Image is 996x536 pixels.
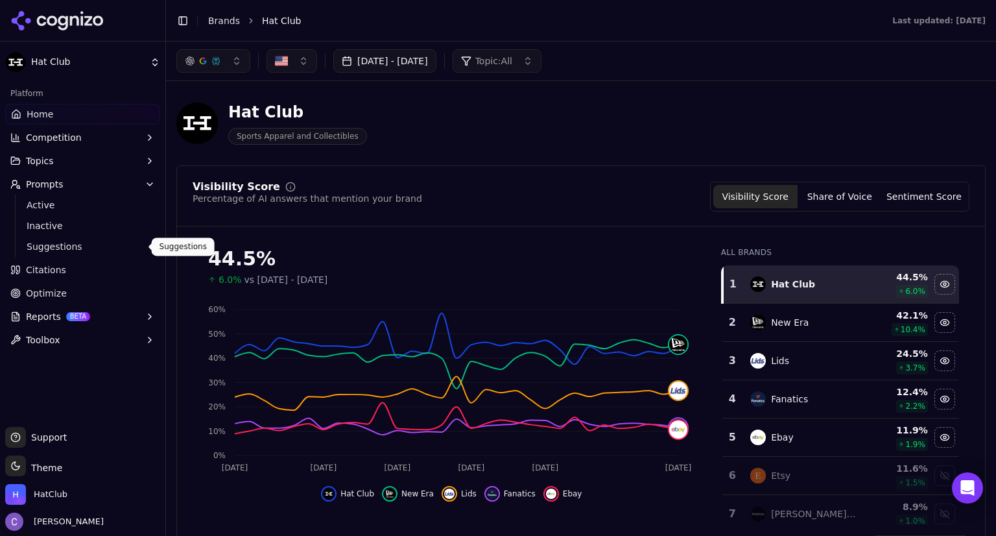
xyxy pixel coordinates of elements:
div: 44.5% [208,247,695,271]
button: Hide fanatics data [484,486,536,502]
span: BETA [66,312,90,321]
span: Hat Club [340,489,374,499]
div: Etsy [771,469,790,482]
button: Open organization switcher [5,484,67,505]
button: Hide lids data [442,486,477,502]
tr: 6etsyEtsy11.6%1.5%Show etsy data [722,457,959,495]
span: Suggestions [27,240,139,253]
span: Hat Club [262,14,301,27]
button: Hide ebay data [934,427,955,448]
tspan: [DATE] [311,463,337,472]
div: Open Intercom Messenger [952,472,983,504]
span: Sports Apparel and Collectibles [228,128,367,145]
span: 10.4 % [901,324,925,335]
div: Last updated: [DATE] [892,16,986,26]
div: 12.4 % [868,385,928,398]
span: Theme [26,463,62,473]
button: Share of Voice [798,185,882,208]
button: Hide hat club data [934,274,955,295]
a: Optimize [5,283,160,304]
span: Lids [461,489,477,499]
div: 11.9 % [868,424,928,437]
div: Lids [771,354,789,367]
div: Ebay [771,431,794,444]
a: Brands [208,16,240,26]
button: Competition [5,127,160,148]
div: Platform [5,83,160,104]
button: Prompts [5,174,160,195]
span: Prompts [26,178,64,191]
img: fanatics [487,489,497,499]
div: 3 [728,353,737,369]
span: Citations [26,263,66,276]
img: Hat Club [176,103,218,144]
nav: breadcrumb [208,14,866,27]
div: 1 [729,276,737,292]
div: All Brands [721,247,959,258]
div: 11.6 % [868,462,928,475]
tr: 3lidsLids24.5%3.7%Hide lids data [722,342,959,380]
button: Hide lids data [934,350,955,371]
button: Hide fanatics data [934,389,955,409]
tspan: 50% [208,330,226,339]
tr: 1hat clubHat Club44.5%6.0%Hide hat club data [722,265,959,304]
span: Inactive [27,219,139,232]
button: Open user button [5,513,104,531]
img: ebay [750,430,766,445]
img: HatClub [5,484,26,505]
span: Active [27,199,139,212]
span: 3.7 % [905,363,925,373]
span: Home [27,108,53,121]
div: Percentage of AI answers that mention your brand [193,192,422,205]
div: 42.1 % [868,309,928,322]
tspan: 10% [208,427,226,436]
tr: 2new eraNew Era42.1%10.4%Hide new era data [722,304,959,342]
div: 8.9 % [868,500,928,513]
button: Visibility Score [713,185,798,208]
div: Hat Club [771,278,815,291]
img: lids [750,353,766,369]
button: Sentiment Score [882,185,966,208]
span: Competition [26,131,82,144]
div: 7 [728,506,737,522]
span: vs [DATE] - [DATE] [244,273,328,286]
button: [DATE] - [DATE] [333,49,436,73]
tspan: [DATE] [532,463,559,472]
tspan: 40% [208,354,226,363]
tspan: [DATE] [458,463,485,472]
div: 2 [728,315,737,330]
span: Toolbox [26,334,60,347]
button: Hide new era data [934,312,955,333]
span: Topic: All [475,55,512,67]
img: new era [385,489,395,499]
button: Show etsy data [934,465,955,486]
div: Hat Club [228,102,367,123]
img: Chris Hayes [5,513,23,531]
img: ebay [669,420,687,439]
p: Suggestions [160,241,207,252]
tspan: 30% [208,378,226,387]
span: Support [26,431,67,444]
tspan: [DATE] [665,463,692,472]
span: 6.0 % [905,286,925,297]
tr: 4fanaticsFanatics12.4%2.2%Hide fanatics data [722,380,959,419]
span: 2.2 % [905,401,925,411]
div: Fanatics [771,393,808,406]
a: Home [5,104,160,125]
div: 44.5 % [868,271,928,284]
button: Hide ebay data [543,486,582,502]
a: Suggestions [21,238,145,256]
span: 1.5 % [905,478,925,488]
span: 1.0 % [905,516,925,526]
span: New Era [401,489,434,499]
div: New Era [771,316,809,329]
button: Toolbox [5,330,160,350]
img: etsy [750,468,766,483]
img: fanatics [750,391,766,407]
button: Hide new era data [382,486,434,502]
span: Fanatics [504,489,536,499]
button: Hide hat club data [321,486,374,502]
button: Show mitchell & ness data [934,504,955,524]
button: Topics [5,151,160,171]
img: Hat Club [5,52,26,73]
